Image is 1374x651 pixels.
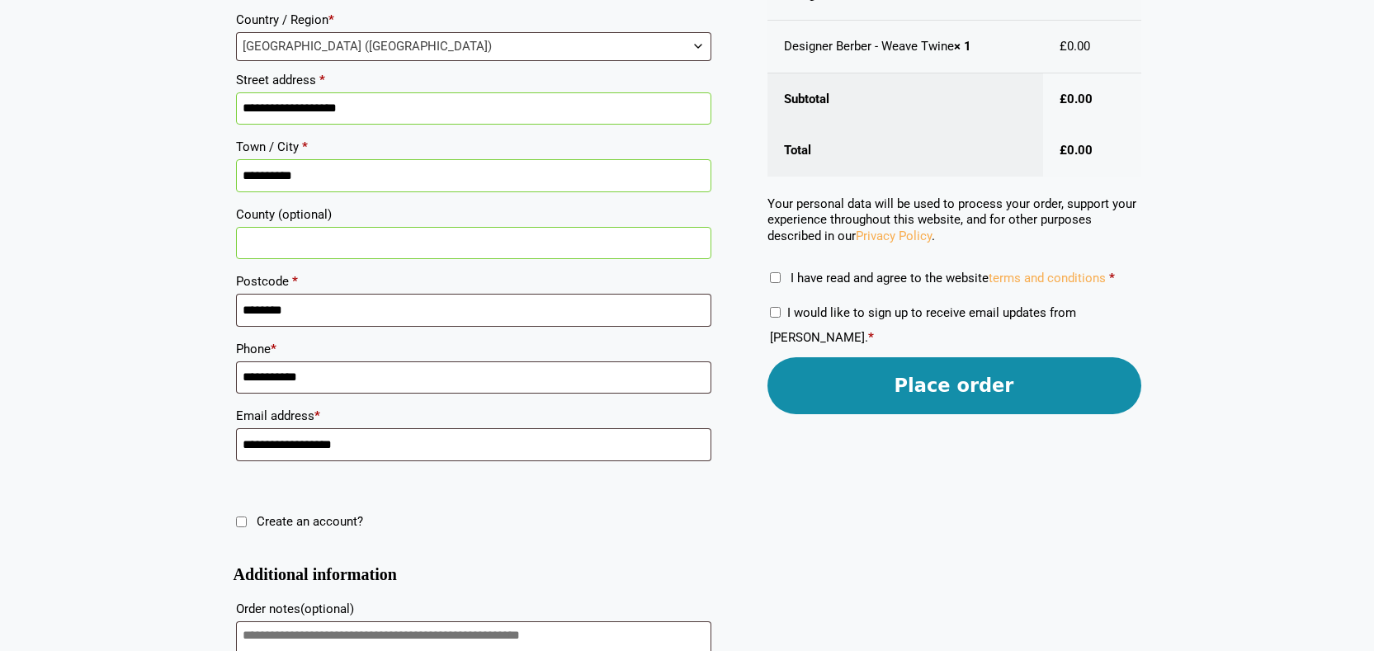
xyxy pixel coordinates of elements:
[1109,271,1115,285] abbr: required
[1060,92,1067,106] span: £
[770,305,1076,345] label: I would like to sign up to receive email updates from [PERSON_NAME].
[236,337,711,361] label: Phone
[236,202,711,227] label: County
[1060,39,1090,54] bdi: 0.00
[257,514,363,529] span: Create an account?
[278,207,332,222] span: (optional)
[856,229,932,243] a: Privacy Policy
[767,196,1141,245] p: Your personal data will be used to process your order, support your experience throughout this we...
[770,272,781,283] input: I have read and agree to the websiteterms and conditions *
[236,597,711,621] label: Order notes
[767,73,1043,125] th: Subtotal
[791,271,1106,285] span: I have read and agree to the website
[237,33,711,60] span: United Kingdom (UK)
[236,134,711,159] label: Town / City
[300,601,354,616] span: (optional)
[767,357,1141,414] button: Place order
[954,39,971,54] strong: × 1
[1060,143,1093,158] bdi: 0.00
[236,32,711,61] span: Country / Region
[767,21,1043,73] td: Designer Berber - Weave Twine
[236,517,247,527] input: Create an account?
[1060,39,1067,54] span: £
[1060,92,1093,106] bdi: 0.00
[236,7,711,32] label: Country / Region
[989,271,1106,285] a: terms and conditions
[236,403,711,428] label: Email address
[770,307,781,318] input: I would like to sign up to receive email updates from [PERSON_NAME].
[767,125,1043,177] th: Total
[236,68,711,92] label: Street address
[1060,143,1067,158] span: £
[236,269,711,294] label: Postcode
[234,572,714,578] h3: Additional information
